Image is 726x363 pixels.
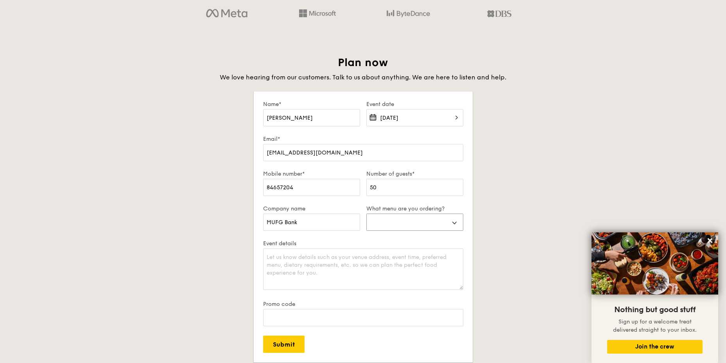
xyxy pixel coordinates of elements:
img: DSC07876-Edit02-Large.jpeg [592,232,718,295]
label: Company name [263,205,360,212]
span: Plan now [338,56,388,69]
span: We love hearing from our customers. Talk to us about anything. We are here to listen and help. [220,74,506,81]
label: Name* [263,101,360,108]
span: Sign up for a welcome treat delivered straight to your inbox. [613,318,697,333]
span: Nothing but good stuff [614,305,696,314]
input: Submit [263,336,305,353]
label: Number of guests* [366,171,463,177]
label: Promo code [263,301,463,307]
button: Join the crew [607,340,703,354]
textarea: Let us know details such as your venue address, event time, preferred menu, dietary requirements,... [263,248,463,290]
img: Hd4TfVa7bNwuIo1gAAAAASUVORK5CYII= [299,9,336,17]
label: Event date [366,101,463,108]
img: dbs.a5bdd427.png [487,7,511,20]
label: Mobile number* [263,171,360,177]
label: What menu are you ordering? [366,205,463,212]
button: Close [704,234,716,247]
label: Email* [263,136,463,142]
img: meta.d311700b.png [206,7,247,20]
label: Event details [263,240,463,247]
img: bytedance.dc5c0c88.png [387,7,430,20]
